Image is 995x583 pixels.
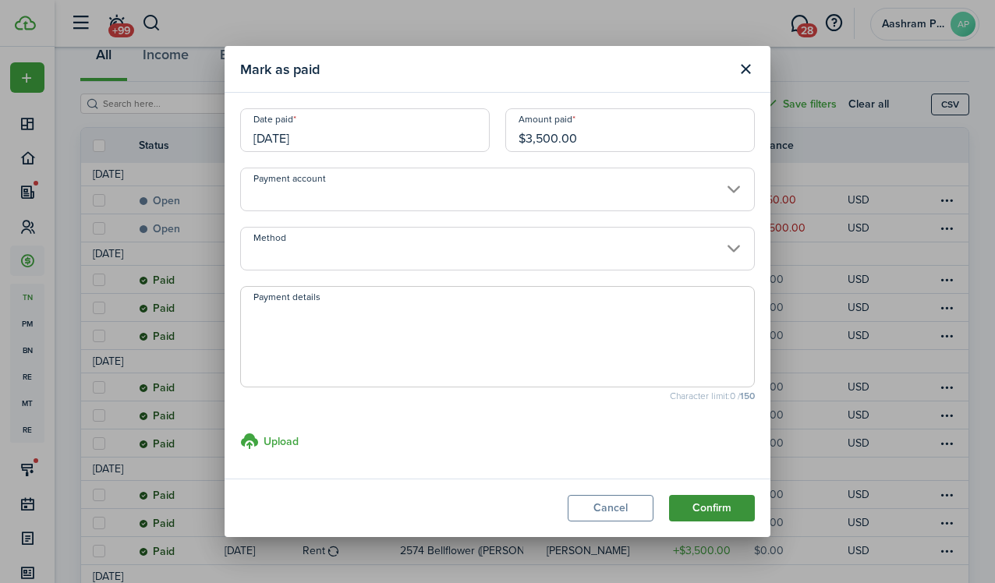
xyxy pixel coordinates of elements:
button: Confirm [669,495,755,521]
modal-title: Mark as paid [240,54,728,84]
button: Close modal [732,56,759,83]
input: mm/dd/yyyy [240,108,490,152]
button: Cancel [568,495,653,521]
input: 0.00 [505,108,755,152]
b: 150 [740,389,755,403]
small: Character limit: 0 / [240,391,755,401]
h3: Upload [264,433,299,450]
